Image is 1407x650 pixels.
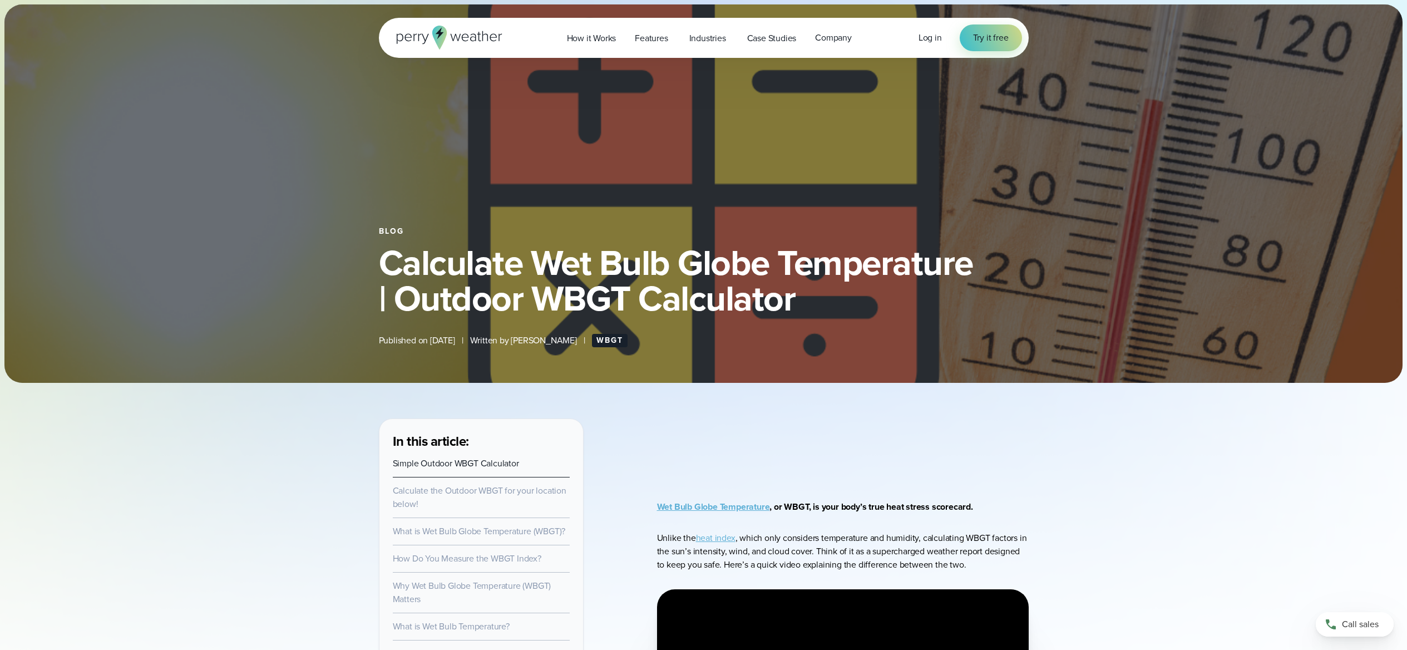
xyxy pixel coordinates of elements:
a: Log in [919,31,942,45]
a: How Do You Measure the WBGT Index? [393,552,541,565]
a: Calculate the Outdoor WBGT for your location below! [393,484,566,510]
span: Case Studies [747,32,797,45]
a: Simple Outdoor WBGT Calculator [393,457,519,470]
span: | [462,334,463,347]
span: Written by [PERSON_NAME] [470,334,577,347]
a: Wet Bulb Globe Temperature [657,500,770,513]
div: Blog [379,227,1029,236]
span: Published on [DATE] [379,334,455,347]
h1: Calculate Wet Bulb Globe Temperature | Outdoor WBGT Calculator [379,245,1029,316]
span: How it Works [567,32,616,45]
a: Try it free [960,24,1022,51]
strong: , or WBGT, is your body’s true heat stress scorecard. [657,500,973,513]
iframe: WBGT Explained: Listen as we break down all you need to know about WBGT Video [689,418,996,465]
span: Industries [689,32,726,45]
a: How it Works [557,27,626,50]
span: | [584,334,585,347]
a: Why Wet Bulb Globe Temperature (WBGT) Matters [393,579,551,605]
a: WBGT [592,334,628,347]
a: What is Wet Bulb Temperature? [393,620,510,633]
span: Features [635,32,668,45]
span: Log in [919,31,942,44]
a: Call sales [1316,612,1394,637]
a: heat index [696,531,735,544]
a: What is Wet Bulb Globe Temperature (WBGT)? [393,525,566,538]
span: Try it free [973,31,1009,45]
h3: In this article: [393,432,570,450]
p: Unlike the , which only considers temperature and humidity, calculating WBGT factors in the sun’s... [657,531,1029,572]
span: Call sales [1342,618,1379,631]
span: Company [815,31,852,45]
a: Case Studies [738,27,806,50]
